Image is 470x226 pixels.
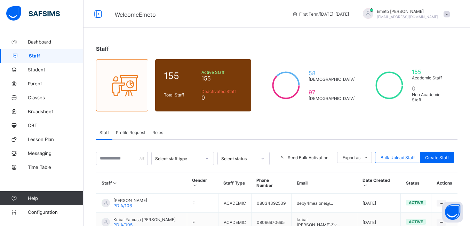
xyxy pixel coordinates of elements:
[412,75,449,80] span: Academic Staff
[377,15,438,19] span: [EMAIL_ADDRESS][DOMAIN_NAME]
[288,155,328,160] span: Send Bulk Activation
[363,183,368,188] i: Sort in Ascending Order
[164,70,198,81] span: 155
[28,137,83,142] span: Lesson Plan
[412,92,449,102] span: Non Academic Staff
[201,75,243,82] span: 155
[409,219,423,224] span: active
[187,194,218,213] td: F
[381,155,415,160] span: Bulk Upload Staff
[28,109,83,114] span: Broadsheet
[28,123,83,128] span: CBT
[113,217,176,222] span: Kubai Yamusa [PERSON_NAME]
[218,172,251,194] th: Staff Type
[356,8,453,20] div: EmetoAusten
[412,85,449,92] span: 0
[152,130,163,135] span: Roles
[162,91,200,99] div: Total Staff
[29,53,83,59] span: Staff
[251,172,292,194] th: Phone Number
[409,200,423,205] span: active
[343,155,360,160] span: Export as
[28,95,83,100] span: Classes
[28,164,83,170] span: Time Table
[6,6,60,21] img: safsims
[309,70,355,77] span: 58
[309,89,355,96] span: 97
[292,172,357,194] th: Email
[431,172,457,194] th: Actions
[116,130,145,135] span: Profile Request
[425,155,449,160] span: Create Staff
[357,172,401,194] th: Date Created
[377,9,438,14] span: Emeto [PERSON_NAME]
[251,194,292,213] td: 08034392539
[401,172,431,194] th: Status
[201,94,243,101] span: 0
[292,11,349,17] span: session/term information
[412,68,449,75] span: 155
[221,156,257,161] div: Select status
[218,194,251,213] td: ACADEMIC
[357,194,401,213] td: [DATE]
[28,195,83,201] span: Help
[192,183,198,188] i: Sort in Ascending Order
[115,11,156,18] span: Welcome Emeto
[309,77,355,82] span: [DEMOGRAPHIC_DATA]
[99,130,109,135] span: Staff
[113,203,132,208] span: PDIA/106
[187,172,218,194] th: Gender
[442,202,463,223] button: Open asap
[28,150,83,156] span: Messaging
[96,172,187,194] th: Staff
[28,209,83,215] span: Configuration
[155,156,201,161] div: Select staff type
[309,96,355,101] span: [DEMOGRAPHIC_DATA]
[201,89,243,94] span: Deactivated Staff
[201,70,243,75] span: Active Staff
[112,180,118,186] i: Sort in Ascending Order
[292,194,357,213] td: deby4mealone@...
[28,81,83,86] span: Parent
[96,45,109,52] span: Staff
[28,67,83,72] span: Student
[28,39,83,45] span: Dashboard
[113,198,147,203] span: [PERSON_NAME]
